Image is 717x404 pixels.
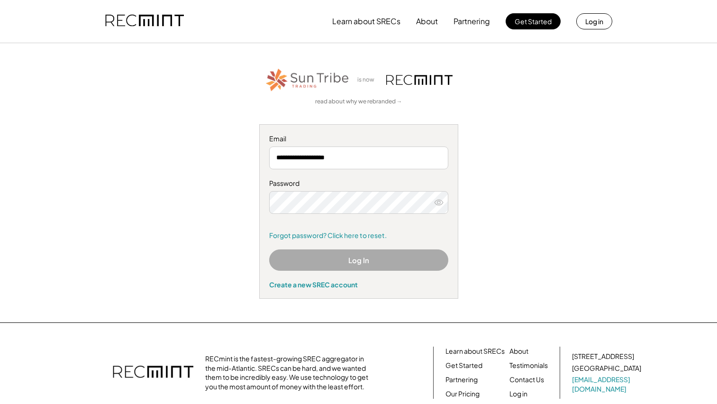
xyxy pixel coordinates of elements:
div: is now [355,76,381,84]
div: Email [269,134,448,144]
a: Get Started [445,361,482,370]
img: recmint-logotype%403x.png [105,5,184,37]
a: Partnering [445,375,478,385]
img: recmint-logotype%403x.png [386,75,453,85]
button: Log in [576,13,612,29]
button: Log In [269,249,448,271]
button: Get Started [506,13,561,29]
a: Learn about SRECs [445,347,505,356]
a: Log in [509,389,527,399]
div: Password [269,179,448,188]
a: Contact Us [509,375,544,385]
div: [STREET_ADDRESS] [572,352,634,361]
a: Forgot password? Click here to reset. [269,231,448,240]
div: RECmint is the fastest-growing SREC aggregator in the mid-Atlantic. SRECs can be hard, and we wan... [205,354,373,391]
a: Our Pricing [445,389,480,399]
button: Learn about SRECs [332,12,400,31]
a: read about why we rebranded → [315,98,402,106]
a: Testimonials [509,361,548,370]
div: [GEOGRAPHIC_DATA] [572,364,641,373]
a: About [509,347,528,356]
button: About [416,12,438,31]
a: [EMAIL_ADDRESS][DOMAIN_NAME] [572,375,643,394]
button: Partnering [454,12,490,31]
div: Create a new SREC account [269,280,448,289]
img: STT_Horizontal_Logo%2B-%2BColor.png [265,67,350,93]
img: recmint-logotype%403x.png [113,356,193,389]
